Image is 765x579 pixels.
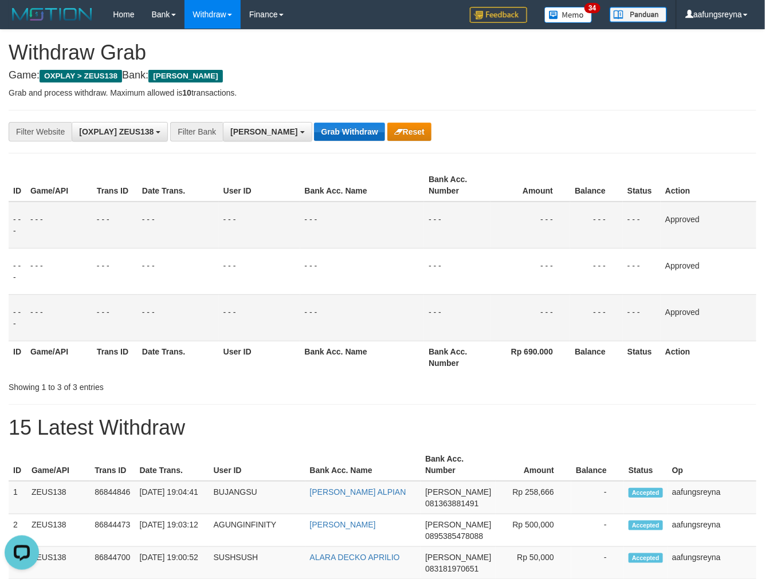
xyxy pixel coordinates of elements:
div: Showing 1 to 3 of 3 entries [9,377,310,393]
img: Button%20Memo.svg [544,7,593,23]
span: Copy 0895385478088 to clipboard [425,531,483,541]
th: Bank Acc. Name [305,448,421,481]
td: - - - [623,202,661,249]
td: 2 [9,514,27,547]
td: - - - [570,202,623,249]
button: Open LiveChat chat widget [5,5,39,39]
td: - - - [9,202,26,249]
th: Amount [491,169,570,202]
th: Balance [571,448,624,481]
span: [PERSON_NAME] [425,487,491,497]
td: 1 [9,481,27,514]
p: Grab and process withdraw. Maximum allowed is transactions. [9,87,756,99]
td: - - - [9,294,26,341]
span: [PERSON_NAME] [425,553,491,562]
td: Rp 258,666 [496,481,571,514]
span: OXPLAY > ZEUS138 [40,70,122,82]
td: - - - [623,248,661,294]
td: BUJANGSU [209,481,305,514]
td: - - - [138,248,219,294]
th: Bank Acc. Number [424,169,491,202]
th: Balance [570,169,623,202]
button: [PERSON_NAME] [223,122,312,141]
td: ZEUS138 [27,481,90,514]
td: - - - [219,294,300,341]
td: - - - [424,202,491,249]
span: Accepted [629,553,663,563]
td: - - - [300,294,425,341]
td: ZEUS138 [27,514,90,547]
th: Bank Acc. Number [421,448,496,481]
td: - - - [26,202,92,249]
th: Balance [570,341,623,373]
td: - - - [219,248,300,294]
th: Status [623,169,661,202]
td: aafungsreyna [668,514,756,547]
td: - - - [26,248,92,294]
td: - - - [424,294,491,341]
th: Bank Acc. Name [300,169,425,202]
th: User ID [209,448,305,481]
th: User ID [219,169,300,202]
td: - - - [92,248,138,294]
td: - - - [424,248,491,294]
button: Grab Withdraw [314,123,385,141]
button: Reset [387,123,431,141]
a: [PERSON_NAME] [310,520,376,529]
td: - - - [92,294,138,341]
h1: Withdraw Grab [9,41,756,64]
th: Game/API [26,169,92,202]
th: Game/API [27,448,90,481]
td: - - - [570,294,623,341]
td: 86844846 [90,481,135,514]
td: - - - [219,202,300,249]
span: [PERSON_NAME] [425,520,491,529]
img: Feedback.jpg [470,7,527,23]
th: Date Trans. [138,169,219,202]
th: Status [623,341,661,373]
td: - - - [570,248,623,294]
th: Action [661,169,756,202]
th: Game/API [26,341,92,373]
td: Approved [661,294,756,341]
td: AGUNGINFINITY [209,514,305,547]
th: Trans ID [92,341,138,373]
a: ALARA DECKO APRILIO [310,553,400,562]
td: Rp 500,000 [496,514,571,547]
div: Filter Website [9,122,72,141]
td: - - - [623,294,661,341]
span: 34 [584,3,600,13]
button: [OXPLAY] ZEUS138 [72,122,168,141]
th: Trans ID [90,448,135,481]
h1: 15 Latest Withdraw [9,416,756,439]
div: Filter Bank [170,122,223,141]
strong: 10 [182,88,191,97]
td: aafungsreyna [668,481,756,514]
th: Amount [496,448,571,481]
span: [PERSON_NAME] [148,70,222,82]
h4: Game: Bank: [9,70,756,81]
span: Copy 081363881491 to clipboard [425,499,478,508]
td: - - - [491,202,570,249]
th: Date Trans. [138,341,219,373]
th: ID [9,448,27,481]
th: Op [668,448,756,481]
td: - - - [300,248,425,294]
td: Approved [661,202,756,249]
th: Status [624,448,668,481]
td: - - - [26,294,92,341]
th: Date Trans. [135,448,209,481]
td: [DATE] 19:04:41 [135,481,209,514]
th: Rp 690.000 [491,341,570,373]
td: - - - [9,248,26,294]
td: - - - [92,202,138,249]
th: ID [9,341,26,373]
td: - - - [138,294,219,341]
td: [DATE] 19:03:12 [135,514,209,547]
span: [PERSON_NAME] [230,127,297,136]
td: - - - [138,202,219,249]
th: User ID [219,341,300,373]
th: Trans ID [92,169,138,202]
img: MOTION_logo.png [9,6,96,23]
span: [OXPLAY] ZEUS138 [79,127,154,136]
